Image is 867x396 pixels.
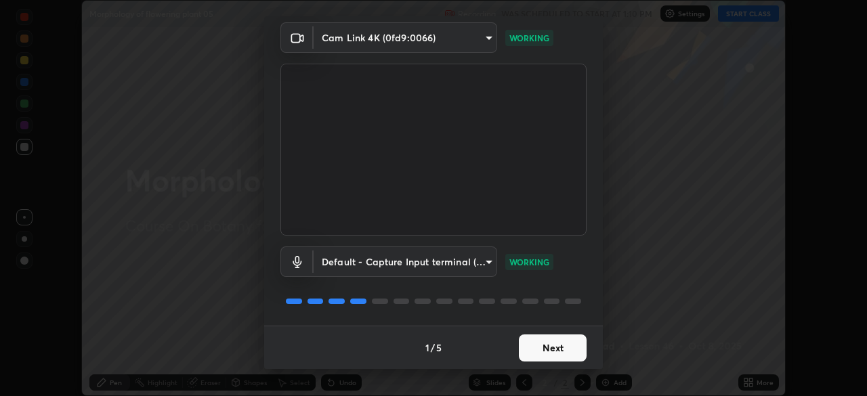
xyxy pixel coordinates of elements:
div: Cam Link 4K (0fd9:0066) [314,22,497,53]
button: Next [519,334,587,361]
p: WORKING [509,32,549,44]
h4: 5 [436,340,442,355]
h4: 1 [425,340,429,355]
p: WORKING [509,256,549,268]
div: Cam Link 4K (0fd9:0066) [314,246,497,277]
h4: / [431,340,435,355]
